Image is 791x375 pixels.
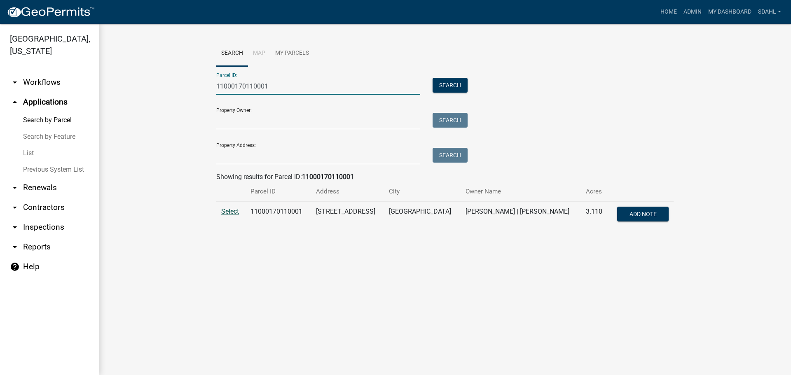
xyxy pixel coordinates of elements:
[10,203,20,212] i: arrow_drop_down
[461,202,581,229] td: [PERSON_NAME] | [PERSON_NAME]
[10,97,20,107] i: arrow_drop_up
[617,207,669,221] button: Add Note
[216,40,248,67] a: Search
[270,40,314,67] a: My Parcels
[311,202,384,229] td: [STREET_ADDRESS]
[384,202,460,229] td: [GEOGRAPHIC_DATA]
[10,262,20,272] i: help
[657,4,680,20] a: Home
[629,211,656,217] span: Add Note
[755,4,784,20] a: sdahl
[246,182,311,201] th: Parcel ID
[302,173,354,181] strong: 11000170110001
[433,113,468,128] button: Search
[705,4,755,20] a: My Dashboard
[10,77,20,87] i: arrow_drop_down
[311,182,384,201] th: Address
[10,222,20,232] i: arrow_drop_down
[433,148,468,163] button: Search
[581,182,609,201] th: Acres
[461,182,581,201] th: Owner Name
[216,172,674,182] div: Showing results for Parcel ID:
[433,78,468,93] button: Search
[680,4,705,20] a: Admin
[10,242,20,252] i: arrow_drop_down
[581,202,609,229] td: 3.110
[10,183,20,193] i: arrow_drop_down
[384,182,460,201] th: City
[246,202,311,229] td: 11000170110001
[221,207,239,215] a: Select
